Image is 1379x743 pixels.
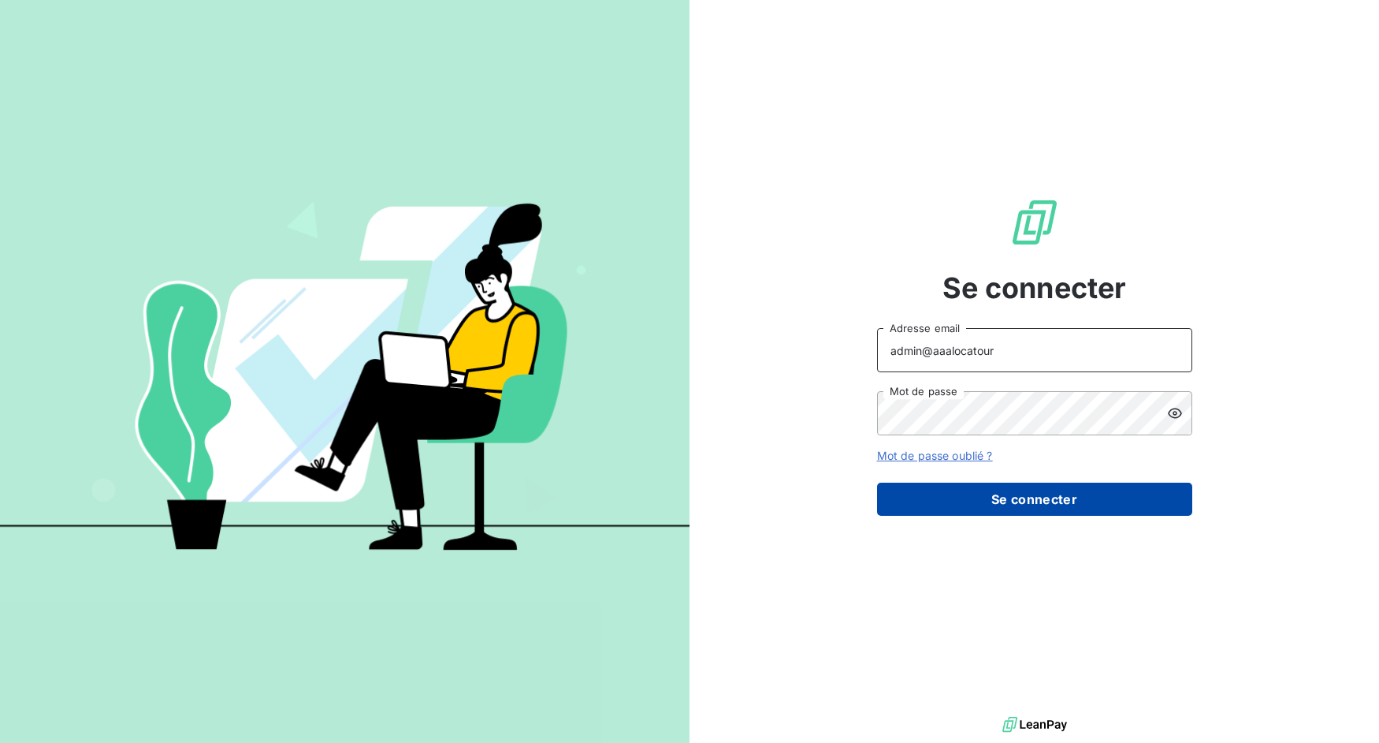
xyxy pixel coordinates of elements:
[1009,197,1060,248] img: Logo LeanPay
[877,328,1192,372] input: placeholder
[1002,713,1067,737] img: logo
[877,483,1192,516] button: Se connecter
[942,267,1127,309] span: Se connecter
[877,449,993,462] a: Mot de passe oublié ?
